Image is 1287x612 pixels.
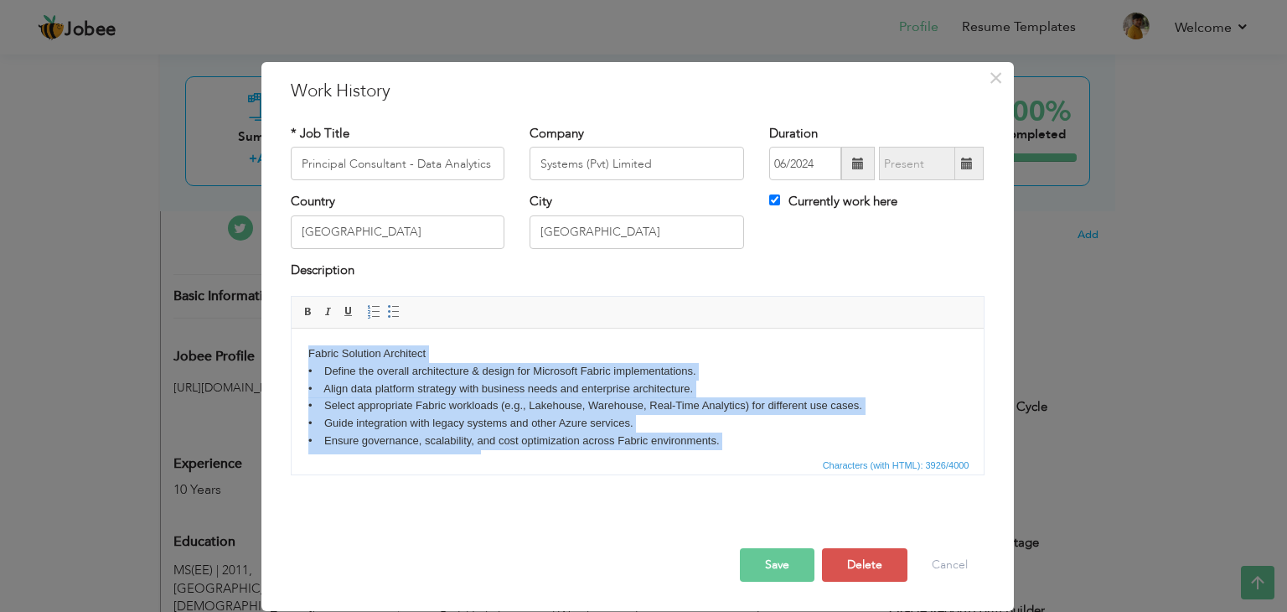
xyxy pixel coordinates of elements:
input: Currently work here [769,194,780,205]
span: × [989,63,1003,93]
button: Delete [822,548,907,582]
label: Description [291,262,354,279]
label: Company [530,125,584,143]
label: Currently work here [769,193,897,210]
input: From [769,147,841,180]
label: Duration [769,125,818,143]
span: Characters (with HTML): 3926/4000 [819,458,973,473]
a: Bold [299,303,318,321]
label: City [530,193,552,210]
div: Statistics [819,458,974,473]
button: Close [983,65,1010,91]
iframe: Rich Text Editor, workEditor [292,329,984,454]
label: * Job Title [291,125,349,143]
button: Save [740,548,814,582]
a: Insert/Remove Bulleted List [385,303,403,321]
a: Italic [319,303,338,321]
a: Underline [339,303,358,321]
h3: Work History [291,79,985,104]
a: Insert/Remove Numbered List [364,303,383,321]
button: Cancel [915,548,985,582]
input: Present [879,147,955,180]
label: Country [291,193,335,210]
